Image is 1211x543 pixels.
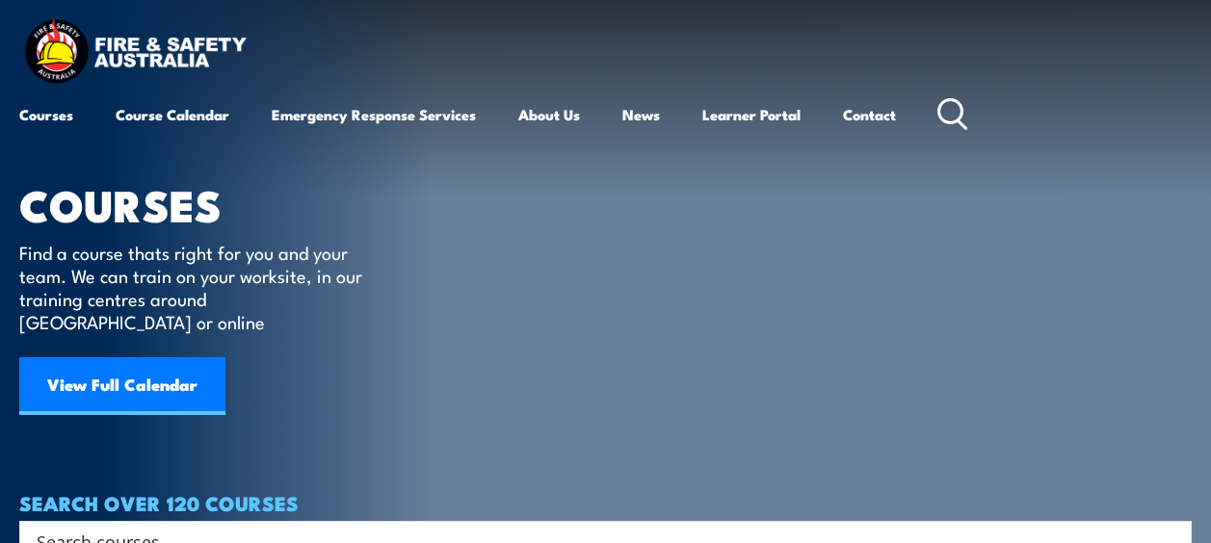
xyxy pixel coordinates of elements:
p: Find a course thats right for you and your team. We can train on your worksite, in our training c... [19,241,371,333]
a: Emergency Response Services [272,91,476,138]
a: Learner Portal [702,91,801,138]
a: About Us [518,91,580,138]
a: View Full Calendar [19,357,225,415]
a: News [622,91,660,138]
h1: COURSES [19,185,390,222]
a: Courses [19,91,73,138]
h4: SEARCH OVER 120 COURSES [19,492,1192,513]
a: Course Calendar [116,91,229,138]
a: Contact [843,91,896,138]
